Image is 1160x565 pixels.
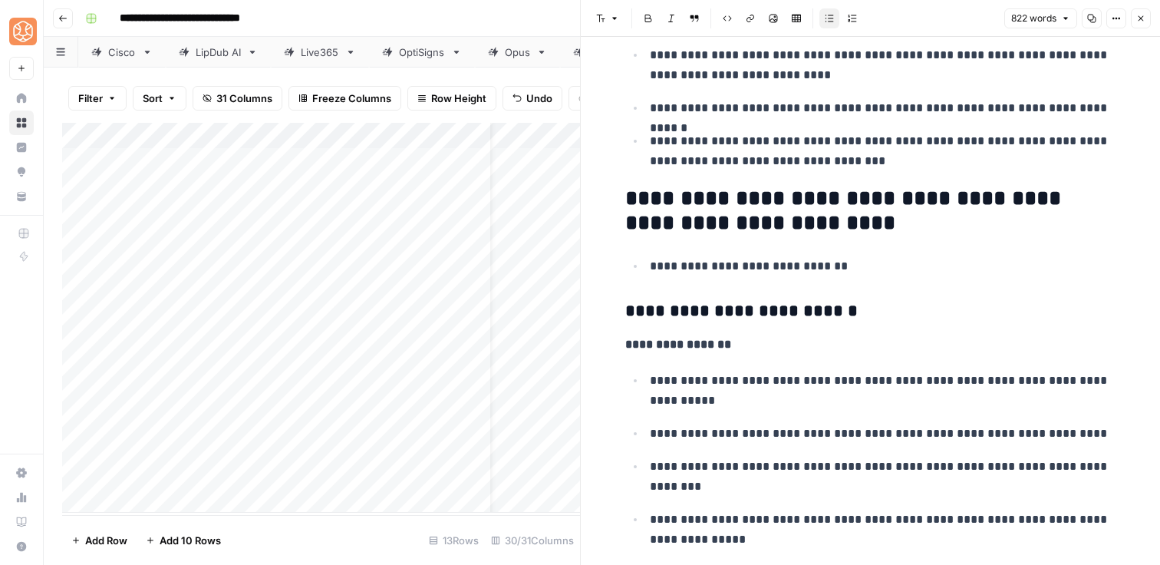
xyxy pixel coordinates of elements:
a: Opus [475,37,560,68]
button: 822 words [1004,8,1077,28]
div: 30/31 Columns [485,528,580,553]
span: Add Row [85,533,127,548]
a: PayStubsNow [560,37,687,68]
span: 822 words [1011,12,1056,25]
button: Row Height [407,86,496,111]
div: Opus [505,45,530,60]
a: Learning Hub [9,510,34,534]
span: Freeze Columns [312,91,391,106]
a: Browse [9,111,34,135]
span: Row Height [431,91,486,106]
a: Settings [9,461,34,485]
button: Filter [68,86,127,111]
button: Help + Support [9,534,34,559]
button: Sort [133,86,186,111]
div: Cisco [108,45,136,60]
div: OptiSigns [399,45,445,60]
div: Live365 [301,45,339,60]
button: Workspace: SimpleTiger [9,12,34,51]
button: Freeze Columns [288,86,401,111]
span: 31 Columns [216,91,272,106]
a: LipDub AI [166,37,271,68]
a: Cisco [78,37,166,68]
span: Add 10 Rows [160,533,221,548]
a: Your Data [9,184,34,209]
span: Undo [526,91,552,106]
button: Add 10 Rows [137,528,230,553]
a: Insights [9,135,34,160]
a: Live365 [271,37,369,68]
button: 31 Columns [193,86,282,111]
div: LipDub AI [196,45,241,60]
a: OptiSigns [369,37,475,68]
img: SimpleTiger Logo [9,18,37,45]
a: Usage [9,485,34,510]
a: Opportunities [9,160,34,184]
a: Home [9,86,34,111]
span: Sort [143,91,163,106]
button: Add Row [62,528,137,553]
div: 13 Rows [423,528,485,553]
button: Undo [503,86,562,111]
span: Filter [78,91,103,106]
